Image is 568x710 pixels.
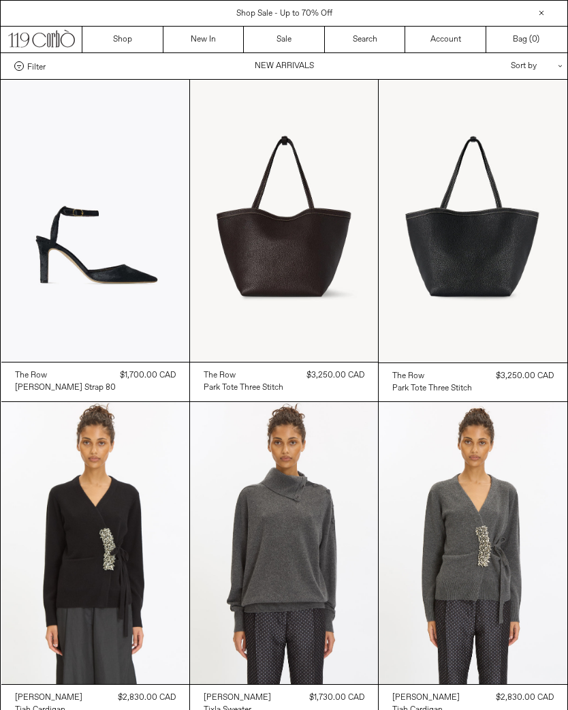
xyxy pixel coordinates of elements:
[204,382,283,394] div: Park Tote Three Stitch
[486,27,567,52] a: Bag ()
[82,27,163,52] a: Shop
[118,692,176,704] div: $2,830.00 CAD
[532,34,537,45] span: 0
[379,80,567,362] img: The Row Park Tote Three Stitch
[496,692,554,704] div: $2,830.00 CAD
[392,383,472,395] div: Park Tote Three Stitch
[392,370,472,382] a: The Row
[392,692,460,704] div: [PERSON_NAME]
[15,692,82,704] div: [PERSON_NAME]
[15,382,116,394] div: [PERSON_NAME] Strap 80
[15,370,47,382] div: The Row
[1,80,189,362] img: The Row Carla Ankle Strap
[190,80,378,362] img: The Row Park Tote Three Stitch
[120,369,176,382] div: $1,700.00 CAD
[204,369,283,382] a: The Row
[204,692,271,704] a: [PERSON_NAME]
[236,8,332,19] a: Shop Sale - Up to 70% Off
[306,369,364,382] div: $3,250.00 CAD
[204,382,283,394] a: Park Tote Three Stitch
[532,33,539,46] span: )
[392,382,472,395] a: Park Tote Three Stitch
[15,382,116,394] a: [PERSON_NAME] Strap 80
[325,27,406,52] a: Search
[1,402,189,684] img: Dries Van Noten Tiah Cardigan in black
[244,27,325,52] a: Sale
[163,27,244,52] a: New In
[392,692,460,704] a: [PERSON_NAME]
[204,692,271,704] div: [PERSON_NAME]
[405,27,486,52] a: Account
[379,402,567,685] img: Dries Van Noten Tiah Cardigan in dark grey
[190,402,378,684] img: Dries Van Noten Tixla Sweater in dark grey
[204,370,236,382] div: The Row
[15,692,82,704] a: [PERSON_NAME]
[15,369,116,382] a: The Row
[27,61,46,71] span: Filter
[392,371,424,382] div: The Row
[431,53,554,79] div: Sort by
[496,370,554,382] div: $3,250.00 CAD
[309,692,364,704] div: $1,730.00 CAD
